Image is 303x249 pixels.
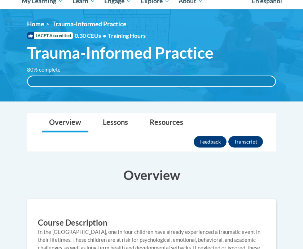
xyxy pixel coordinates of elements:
[27,20,44,28] a: Home
[38,217,265,228] h3: Course Description
[28,76,275,86] div: 100%
[194,136,227,148] button: Feedback
[228,136,263,148] button: Transcript
[27,166,276,184] h3: Overview
[96,113,135,132] a: Lessons
[108,32,146,39] span: Training Hours
[52,20,126,28] span: Trauma-Informed Practice
[27,43,214,62] span: Trauma-Informed Practice
[42,113,88,132] a: Overview
[27,32,73,39] span: IACET Accredited
[75,32,108,40] span: 0.30 CEUs
[103,32,106,39] span: •
[27,66,69,74] label: 80% complete
[142,113,190,132] a: Resources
